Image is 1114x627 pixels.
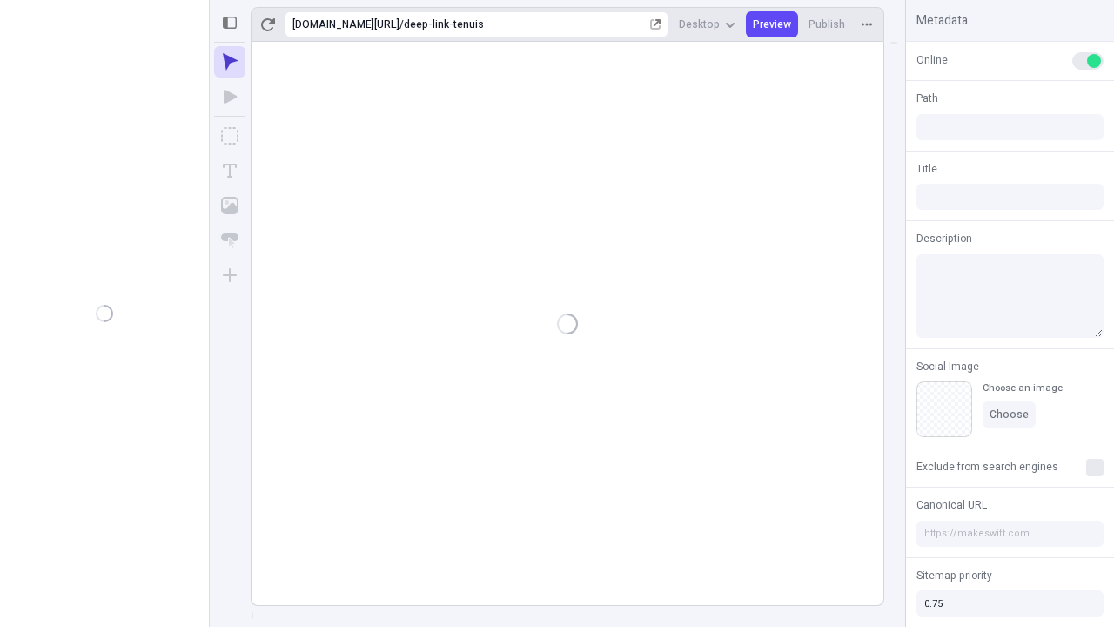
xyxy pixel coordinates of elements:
span: Exclude from search engines [916,459,1058,475]
span: Path [916,91,938,106]
button: Choose [983,401,1036,428]
span: Desktop [679,17,720,31]
div: deep-link-tenuis [404,17,647,31]
button: Image [214,190,245,221]
div: [URL][DOMAIN_NAME] [292,17,399,31]
button: Desktop [672,11,742,37]
span: Canonical URL [916,497,987,513]
div: / [399,17,404,31]
span: Publish [809,17,845,31]
button: Button [214,225,245,256]
span: Description [916,231,972,246]
input: https://makeswift.com [916,521,1104,547]
span: Sitemap priority [916,568,992,583]
div: Choose an image [983,381,1063,394]
span: Preview [753,17,791,31]
span: Online [916,52,948,68]
button: Publish [802,11,852,37]
button: Text [214,155,245,186]
button: Box [214,120,245,152]
span: Social Image [916,359,979,374]
span: Title [916,161,937,177]
button: Preview [746,11,798,37]
span: Choose [990,408,1029,421]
